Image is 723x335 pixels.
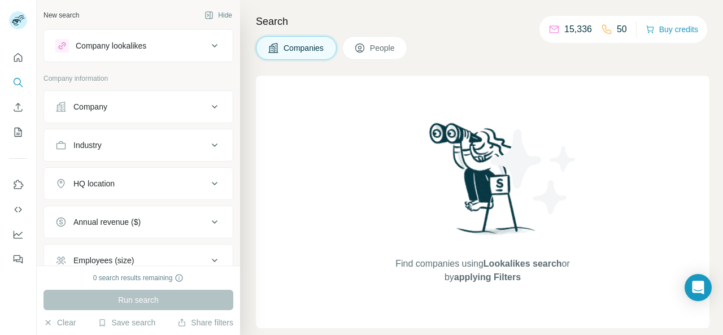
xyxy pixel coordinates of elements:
button: Search [9,72,27,93]
button: Feedback [9,249,27,269]
div: Company lookalikes [76,40,146,51]
div: 0 search results remaining [93,273,184,283]
button: HQ location [44,170,233,197]
button: Clear [43,317,76,328]
button: Buy credits [646,21,698,37]
div: New search [43,10,79,20]
button: Enrich CSV [9,97,27,118]
button: Industry [44,132,233,159]
span: applying Filters [454,272,521,282]
h4: Search [256,14,709,29]
div: Open Intercom Messenger [685,274,712,301]
button: Company [44,93,233,120]
span: Lookalikes search [484,259,562,268]
div: Annual revenue ($) [73,216,141,228]
button: Save search [98,317,155,328]
span: Find companies using or by [392,257,573,284]
div: HQ location [73,178,115,189]
div: Employees (size) [73,255,134,266]
img: Surfe Illustration - Stars [483,121,585,223]
button: Share filters [177,317,233,328]
button: Dashboard [9,224,27,245]
button: Employees (size) [44,247,233,274]
button: Annual revenue ($) [44,208,233,236]
button: My lists [9,122,27,142]
button: Use Surfe API [9,199,27,220]
button: Hide [197,7,240,24]
span: Companies [284,42,325,54]
button: Quick start [9,47,27,68]
p: 15,336 [564,23,592,36]
span: People [370,42,396,54]
p: Company information [43,73,233,84]
div: Industry [73,140,102,151]
div: Company [73,101,107,112]
button: Company lookalikes [44,32,233,59]
button: Use Surfe on LinkedIn [9,175,27,195]
img: Surfe Illustration - Woman searching with binoculars [424,120,542,246]
p: 50 [617,23,627,36]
